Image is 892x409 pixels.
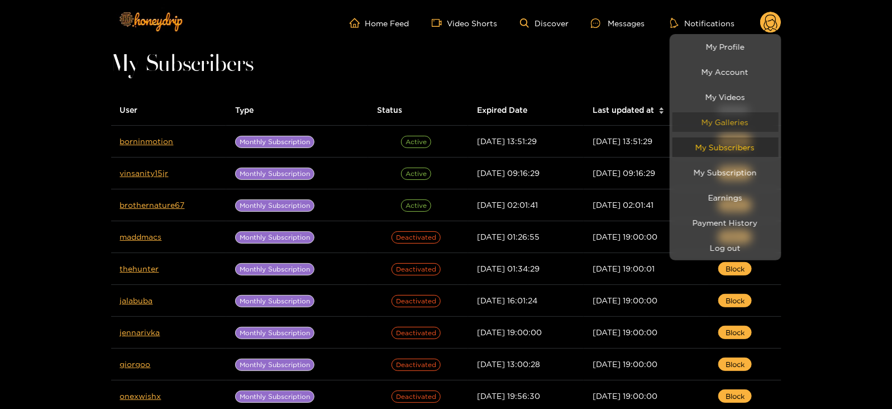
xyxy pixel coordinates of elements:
a: My Profile [672,37,779,56]
a: Earnings [672,188,779,207]
a: My Videos [672,87,779,107]
button: Log out [672,238,779,258]
a: My Subscribers [672,137,779,157]
a: My Subscription [672,163,779,182]
a: My Account [672,62,779,82]
a: My Galleries [672,112,779,132]
a: Payment History [672,213,779,232]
